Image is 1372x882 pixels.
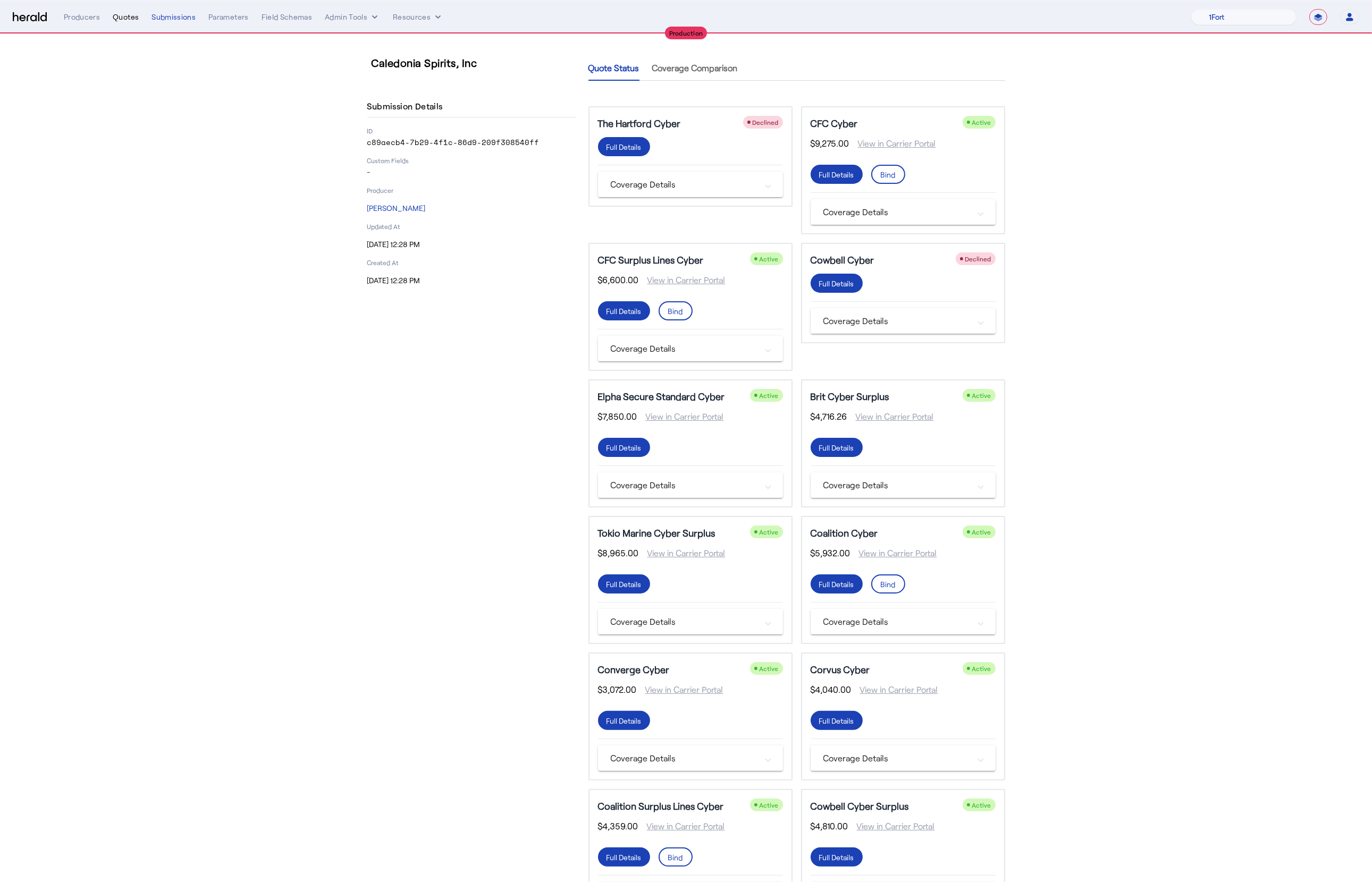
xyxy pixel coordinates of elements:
[852,683,938,696] span: View in Carrier Portal
[972,528,991,536] span: Active
[639,547,726,559] span: View in Carrier Portal
[760,392,779,399] span: Active
[668,852,683,863] div: Bind
[367,126,576,135] p: ID
[638,820,725,833] span: View in Carrier Portal
[760,801,779,809] span: Active
[819,852,854,863] div: Full Details
[811,745,996,771] mat-expansion-panel-header: Coverage Details
[819,579,854,590] div: Full Details
[637,410,724,423] span: View in Carrier Portal
[393,12,443,22] button: Resources dropdown menu
[208,12,249,22] div: Parameters
[652,64,738,72] span: Coverage Comparison
[811,308,996,334] mat-expansion-panel-header: Coverage Details
[588,64,639,72] span: Quote Status
[611,479,757,491] mat-panel-title: Coverage Details
[598,389,725,404] h5: Elpha Secure Standard Cyber
[819,169,854,180] div: Full Details
[598,410,637,423] span: $7,850.00
[151,12,196,22] div: Submissions
[598,547,639,559] span: $8,965.00
[598,336,783,361] mat-expansion-panel-header: Coverage Details
[972,392,991,399] span: Active
[598,847,650,867] button: Full Details
[848,820,935,833] span: View in Carrier Portal
[871,574,905,593] button: Bind
[598,609,783,634] mat-expansion-panel-header: Coverage Details
[849,137,936,150] span: View in Carrier Portal
[607,306,642,317] div: Full Details
[598,172,783,197] mat-expansion-panel-header: Coverage Details
[811,116,858,131] h5: CFC Cyber
[972,118,991,126] span: Active
[598,116,681,131] h5: The Hartford Cyber
[972,801,991,809] span: Active
[851,547,937,559] span: View in Carrier Portal
[659,847,693,867] button: Bind
[598,799,724,813] h5: Coalition Surplus Lines Cyber
[598,137,650,156] button: Full Details
[665,27,708,39] div: Production
[598,438,650,457] button: Full Details
[811,820,848,833] span: $4,810.00
[811,389,889,404] h5: Brit Cyber Surplus
[823,615,970,628] mat-panel-title: Coverage Details
[811,547,851,559] span: $5,932.00
[611,615,757,628] mat-panel-title: Coverage Details
[753,118,779,126] span: Declined
[811,438,863,457] button: Full Details
[668,306,683,317] div: Bind
[881,169,896,180] div: Bind
[598,711,650,730] button: Full Details
[811,574,863,593] button: Full Details
[823,206,970,218] mat-panel-title: Coverage Details
[607,579,642,590] div: Full Details
[607,141,642,152] div: Full Details
[262,12,313,22] div: Field Schemas
[637,683,723,696] span: View in Carrier Portal
[811,137,849,150] span: $9,275.00
[760,665,779,672] span: Active
[598,525,716,540] h5: Tokio Marine Cyber Surplus
[607,442,642,453] div: Full Details
[811,274,863,293] button: Full Details
[367,100,447,113] h4: Submission Details
[113,12,139,22] div: Quotes
[367,167,576,177] p: -
[598,252,704,267] h5: CFC Surplus Lines Cyber
[847,410,934,423] span: View in Carrier Portal
[819,715,854,726] div: Full Details
[811,683,852,696] span: $4,040.00
[607,852,642,863] div: Full Details
[972,665,991,672] span: Active
[367,156,576,165] p: Custom Fields
[598,574,650,593] button: Full Details
[811,472,996,498] mat-expansion-panel-header: Coverage Details
[823,315,970,327] mat-panel-title: Coverage Details
[598,662,670,677] h5: Converge Cyber
[965,255,991,262] span: Declined
[325,12,380,22] button: internal dropdown menu
[811,525,878,540] h5: Coalition Cyber
[819,442,854,453] div: Full Details
[598,745,783,771] mat-expansion-panel-header: Coverage Details
[639,274,726,286] span: View in Carrier Portal
[372,55,580,70] h3: Caledonia Spirits, Inc
[607,715,642,726] div: Full Details
[367,137,576,148] p: c89aecb4-7b29-4f1c-86d9-209f308540ff
[819,278,854,289] div: Full Details
[811,199,996,225] mat-expansion-panel-header: Coverage Details
[367,203,576,214] p: [PERSON_NAME]
[811,609,996,634] mat-expansion-panel-header: Coverage Details
[64,12,100,22] div: Producers
[367,222,576,231] p: Updated At
[811,847,863,867] button: Full Details
[811,799,909,813] h5: Cowbell Cyber Surplus
[598,472,783,498] mat-expansion-panel-header: Coverage Details
[598,820,638,833] span: $4,359.00
[367,186,576,194] p: Producer
[611,178,757,191] mat-panel-title: Coverage Details
[811,165,863,184] button: Full Details
[811,252,874,267] h5: Cowbell Cyber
